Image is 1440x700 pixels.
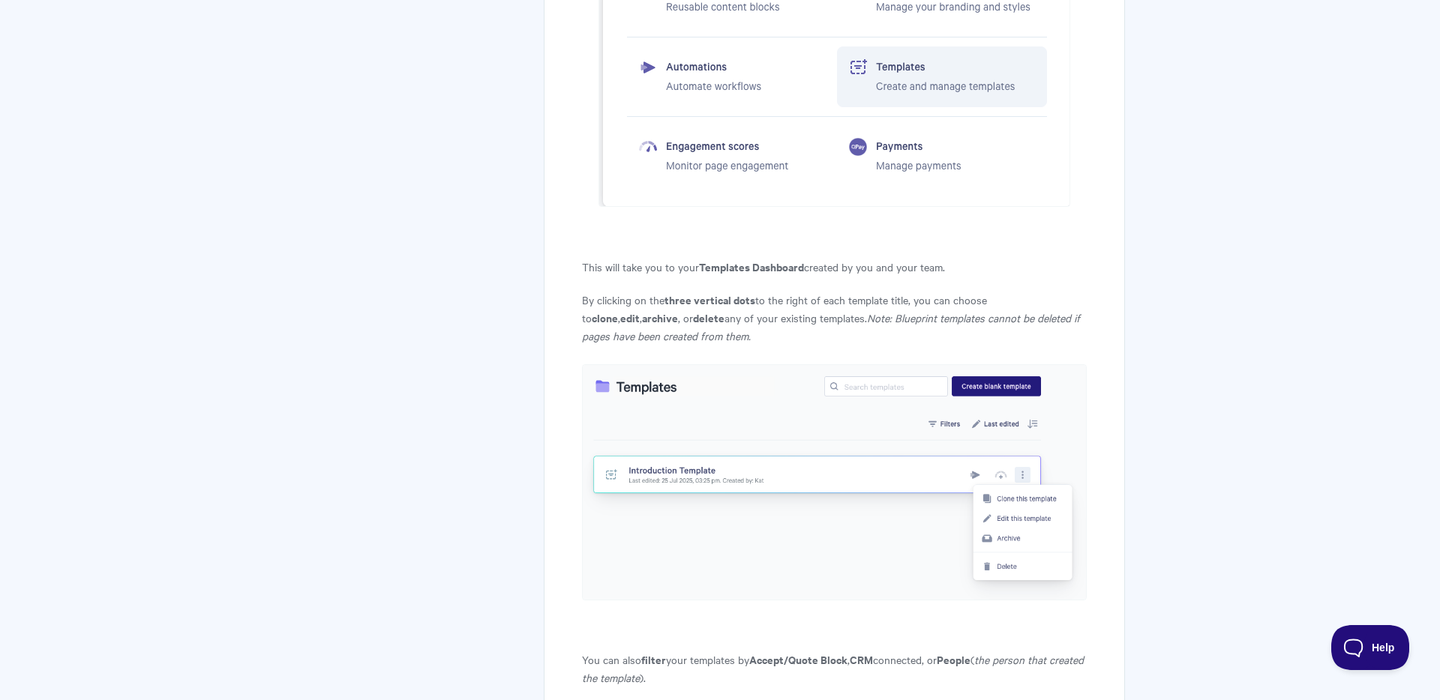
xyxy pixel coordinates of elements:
em: Note: Blueprint templates cannot be deleted if pages have been created from them. [582,310,1080,343]
strong: clone [592,310,618,325]
strong: delete [693,310,724,325]
strong: Templates Dashboard [699,259,804,274]
em: the person that created the template [582,652,1084,685]
strong: Accept/Quote Block [749,651,847,667]
iframe: Toggle Customer Support [1331,625,1410,670]
strong: filter [641,651,666,667]
strong: three vertical dots [664,292,755,307]
img: file-Z19idifQDI.png [582,364,1087,600]
strong: CRM [850,651,873,667]
p: By clicking on the to the right of each template title, you can choose to , , , or any of your ex... [582,291,1087,345]
p: This will take you to your created by you and your team. [582,258,1087,276]
strong: archive [642,310,678,325]
strong: edit [620,310,640,325]
strong: People [937,651,970,667]
p: You can also your templates by , connected, or ( ). [582,651,1087,687]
